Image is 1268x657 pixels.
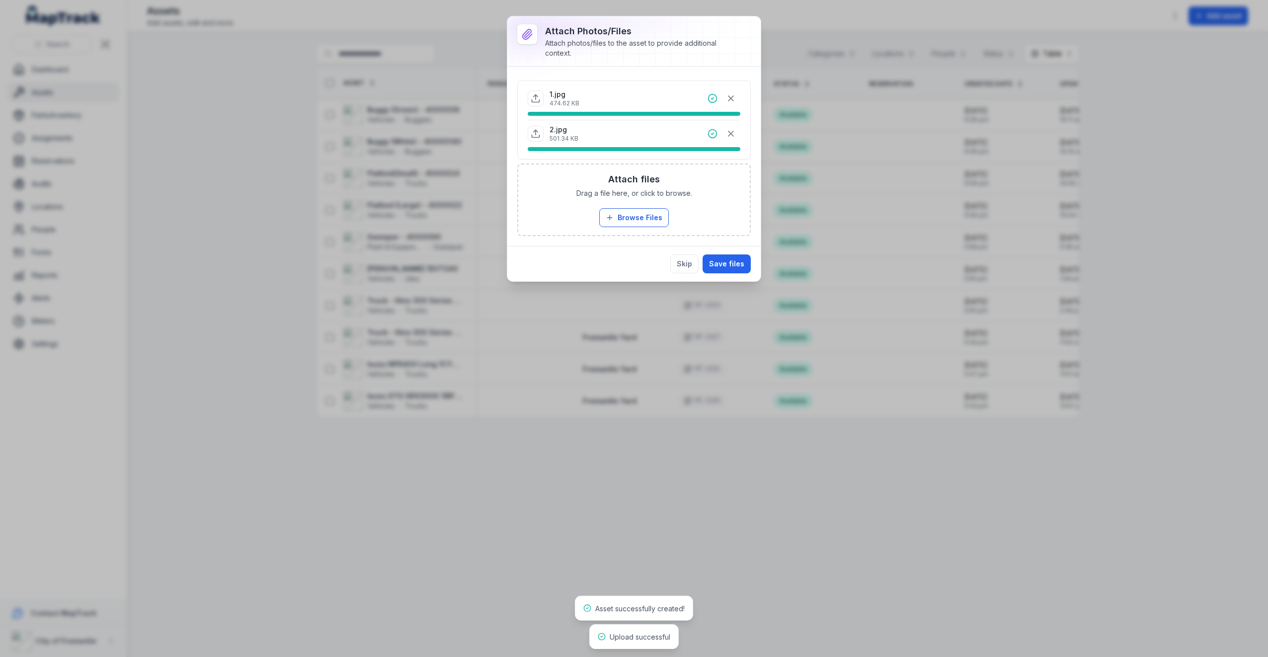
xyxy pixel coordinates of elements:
span: Upload successful [610,633,670,641]
button: Skip [670,254,699,273]
button: Browse Files [599,208,669,227]
p: 501.34 KB [550,135,578,143]
button: Save files [703,254,751,273]
span: Asset successfully created! [595,604,685,613]
p: 474.62 KB [550,99,579,107]
span: Drag a file here, or click to browse. [576,188,692,198]
div: Attach photos/files to the asset to provide additional context. [545,38,735,58]
h3: Attach files [608,172,660,186]
p: 1.jpg [550,89,579,99]
p: 2.jpg [550,125,578,135]
h3: Attach photos/files [545,24,735,38]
